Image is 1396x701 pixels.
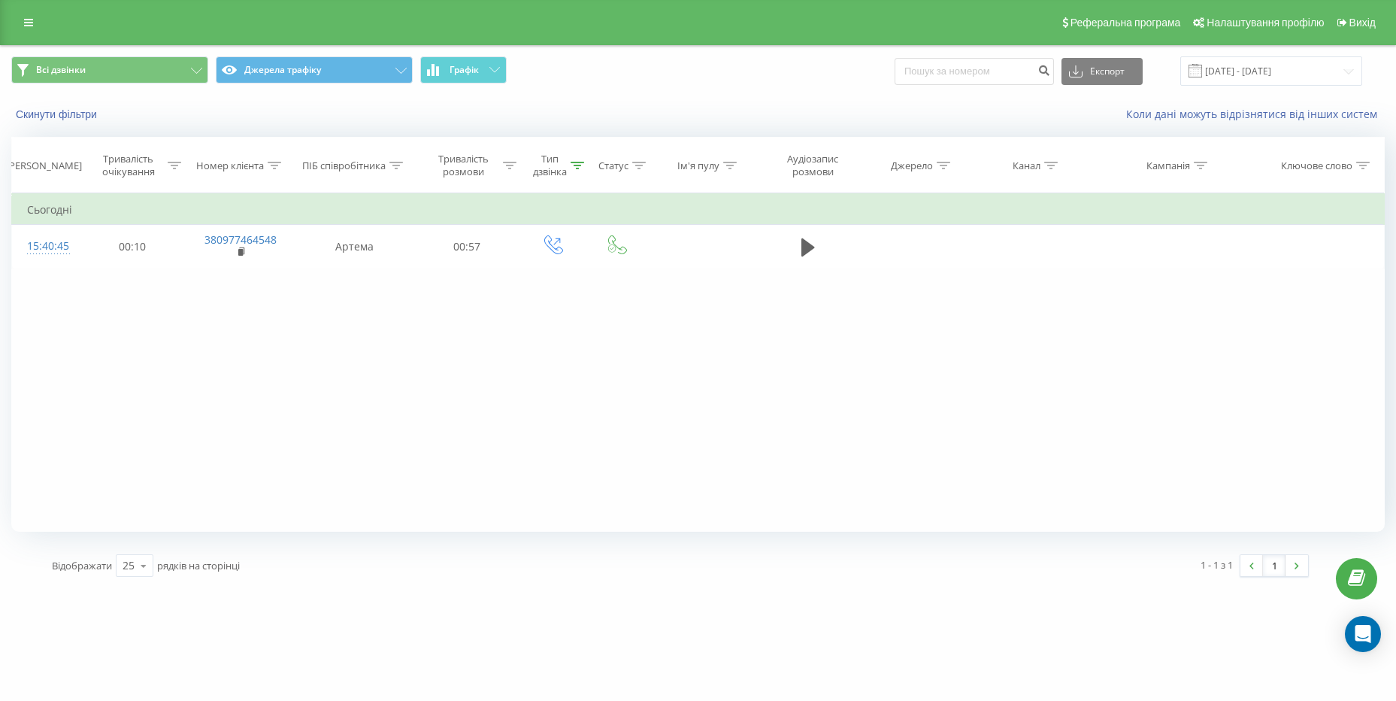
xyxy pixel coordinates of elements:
span: Графік [450,65,479,75]
div: 15:40:45 [27,232,65,261]
a: 1 [1263,555,1285,576]
button: Експорт [1061,58,1143,85]
div: Джерело [891,159,933,172]
div: Аудіозапис розмови [771,153,855,178]
div: Номер клієнта [196,159,264,172]
span: Відображати [52,559,112,572]
span: Налаштування профілю [1207,17,1324,29]
a: 380977464548 [204,232,277,247]
td: Сьогодні [12,195,1385,225]
div: Статус [598,159,628,172]
div: Ключове слово [1281,159,1352,172]
button: Графік [420,56,507,83]
div: Канал [1013,159,1040,172]
td: 00:10 [80,225,186,269]
input: Пошук за номером [895,58,1054,85]
div: Тривалість очікування [92,153,164,178]
div: Тип дзвінка [533,153,567,178]
button: Скинути фільтри [11,108,104,121]
div: [PERSON_NAME] [6,159,82,172]
td: 00:57 [414,225,520,269]
button: Всі дзвінки [11,56,208,83]
div: ПІБ співробітника [302,159,386,172]
button: Джерела трафіку [216,56,413,83]
span: рядків на сторінці [157,559,240,572]
div: Open Intercom Messenger [1345,616,1381,652]
a: Коли дані можуть відрізнятися вiд інших систем [1126,107,1385,121]
div: Тривалість розмови [428,153,499,178]
span: Вихід [1349,17,1376,29]
div: Ім'я пулу [677,159,719,172]
td: Артема [295,225,414,269]
div: 25 [123,558,135,573]
span: Реферальна програма [1070,17,1181,29]
span: Всі дзвінки [36,64,86,76]
div: Кампанія [1146,159,1190,172]
div: 1 - 1 з 1 [1201,557,1233,572]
